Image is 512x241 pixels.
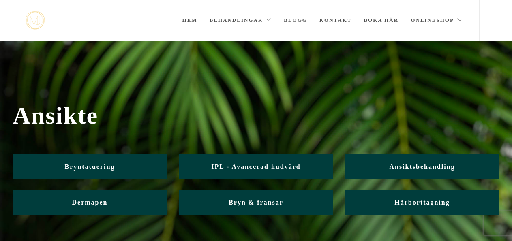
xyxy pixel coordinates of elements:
a: IPL - Avancerad hudvård [179,154,333,179]
span: Ansiktsbehandling [389,163,455,170]
span: Bryn & fransar [229,199,283,206]
a: Dermapen [13,190,167,215]
a: Bryn & fransar [179,190,333,215]
span: IPL - Avancerad hudvård [211,163,300,170]
a: mjstudio mjstudio mjstudio [26,11,45,30]
img: mjstudio [26,11,45,30]
span: Dermapen [72,199,108,206]
a: Ansiktsbehandling [345,154,499,179]
span: Bryntatuering [65,163,115,170]
a: Bryntatuering [13,154,167,179]
a: Hårborttagning [345,190,499,215]
span: Ansikte [13,102,499,130]
span: Hårborttagning [394,199,450,206]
